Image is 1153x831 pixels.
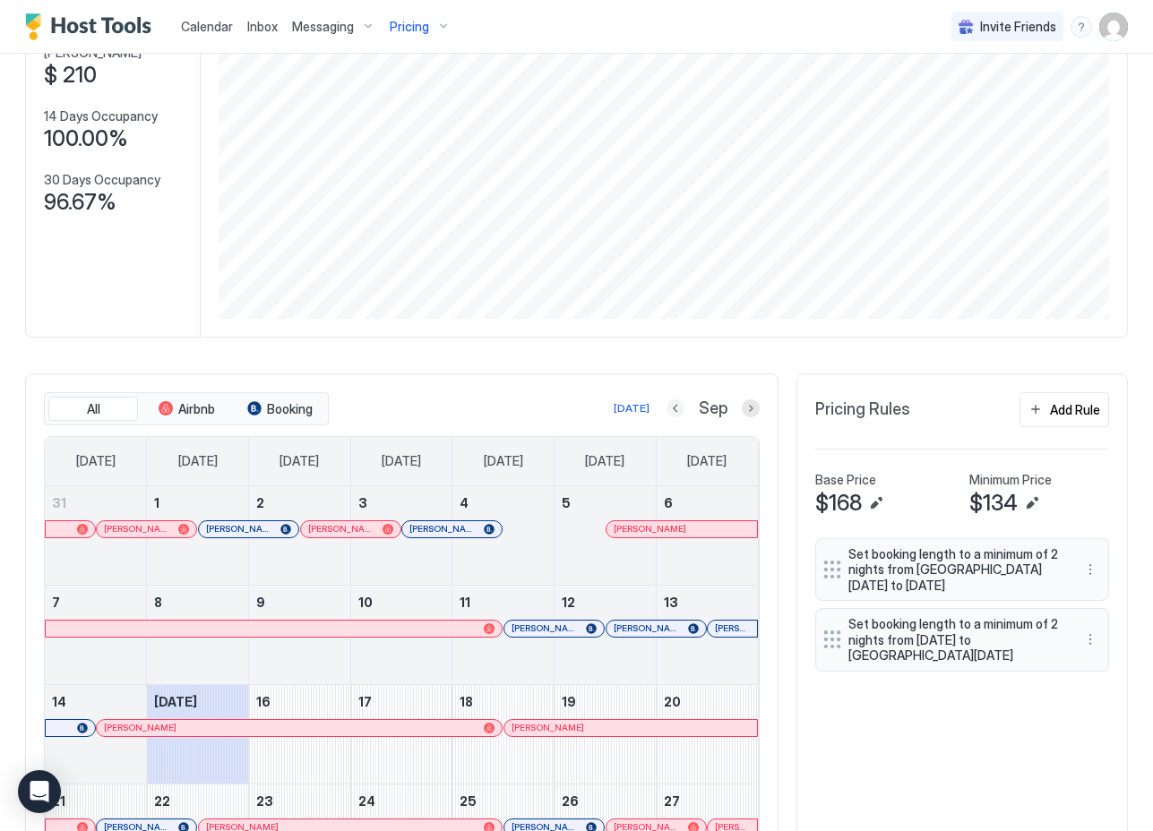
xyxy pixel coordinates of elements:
td: September 19, 2025 [555,684,657,784]
button: Next month [742,399,760,417]
span: Set booking length to a minimum of 2 nights from [GEOGRAPHIC_DATA][DATE] to [DATE] [848,546,1062,594]
button: Edit [1021,493,1043,514]
a: September 4, 2025 [452,486,554,519]
span: [DATE] [687,453,727,469]
span: [DATE] [280,453,319,469]
a: Host Tools Logo [25,13,159,40]
td: September 9, 2025 [248,585,350,684]
td: September 14, 2025 [45,684,147,784]
div: [PERSON_NAME] [308,523,393,535]
a: September 8, 2025 [147,586,248,619]
a: September 12, 2025 [555,586,656,619]
span: 11 [460,595,470,610]
span: 24 [358,793,375,809]
button: All [48,397,138,422]
div: Open Intercom Messenger [18,770,61,813]
span: [PERSON_NAME] [308,523,375,535]
a: August 31, 2025 [45,486,146,519]
button: [DATE] [611,398,652,419]
span: Set booking length to a minimum of 2 nights from [DATE] to [GEOGRAPHIC_DATA][DATE] [848,616,1062,664]
span: Base Price [815,472,876,488]
td: September 12, 2025 [555,585,657,684]
span: 31 [52,495,66,510]
td: September 8, 2025 [147,585,249,684]
span: [PERSON_NAME] [409,523,477,535]
div: [PERSON_NAME] [206,523,291,535]
span: [DATE] [484,453,523,469]
a: September 7, 2025 [45,586,146,619]
a: Monday [160,437,236,485]
div: menu [1080,559,1101,580]
div: [PERSON_NAME] [104,523,189,535]
span: Booking [267,401,313,417]
button: More options [1080,559,1101,580]
td: September 7, 2025 [45,585,147,684]
span: 7 [52,595,60,610]
span: $134 [969,490,1018,517]
span: 17 [358,694,372,709]
span: 19 [562,694,576,709]
a: September 2, 2025 [249,486,350,519]
span: All [87,401,100,417]
span: 27 [664,793,680,809]
span: 10 [358,595,373,610]
div: User profile [1099,13,1128,41]
span: Airbnb [178,401,215,417]
span: 9 [256,595,265,610]
span: 14 [52,694,66,709]
span: 26 [562,793,579,809]
a: September 5, 2025 [555,486,656,519]
div: [PERSON_NAME] [409,523,495,535]
span: $ 210 [44,62,97,89]
span: 25 [460,793,477,809]
span: 3 [358,495,367,510]
a: Thursday [466,437,541,485]
span: 96.67% [44,189,116,216]
span: 23 [256,793,273,809]
span: Calendar [181,19,233,34]
button: More options [1080,629,1101,650]
a: September 6, 2025 [657,486,758,519]
div: [PERSON_NAME] [104,722,495,733]
span: $168 [815,490,862,517]
div: [PERSON_NAME] [614,622,699,634]
a: September 27, 2025 [657,784,758,818]
span: [DATE] [76,453,116,469]
a: September 1, 2025 [147,486,248,519]
a: September 11, 2025 [452,586,554,619]
span: Inbox [247,19,278,34]
span: 5 [562,495,571,510]
span: [PERSON_NAME] [715,622,750,634]
span: [DATE] [585,453,624,469]
td: September 11, 2025 [452,585,555,684]
button: Edit [865,493,887,514]
button: Booking [235,397,324,422]
a: September 14, 2025 [45,685,146,718]
a: September 21, 2025 [45,784,146,818]
span: Sep [699,398,727,419]
a: September 22, 2025 [147,784,248,818]
a: Inbox [247,17,278,36]
span: Pricing [390,19,429,35]
div: [PERSON_NAME] [614,523,750,535]
span: 16 [256,694,271,709]
td: September 1, 2025 [147,486,249,586]
a: September 13, 2025 [657,586,758,619]
td: September 18, 2025 [452,684,555,784]
a: September 10, 2025 [351,586,452,619]
span: [PERSON_NAME] [512,622,579,634]
td: September 13, 2025 [656,585,758,684]
span: 18 [460,694,473,709]
div: [DATE] [614,400,650,416]
span: [PERSON_NAME] [614,523,686,535]
span: 22 [154,793,170,809]
span: 30 Days Occupancy [44,172,160,188]
td: September 10, 2025 [350,585,452,684]
td: September 4, 2025 [452,486,555,586]
a: September 23, 2025 [249,784,350,818]
div: [PERSON_NAME] [512,622,597,634]
span: Messaging [292,19,354,35]
td: September 16, 2025 [248,684,350,784]
button: Add Rule [1020,392,1109,427]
